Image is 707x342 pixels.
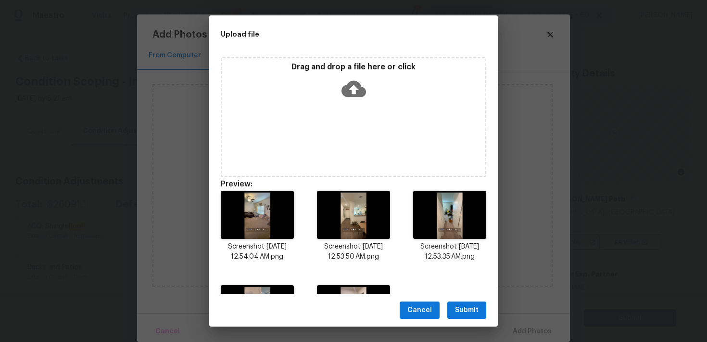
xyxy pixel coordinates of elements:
img: wGEou+uK2qfpIAAAAASUVORK5CYII= [221,191,294,239]
img: ADv3sUXMLVTPAAAAAElFTkSuQmCC [221,285,294,333]
button: Cancel [400,302,440,319]
span: Cancel [407,304,432,316]
p: Screenshot [DATE] 12.54.04 AM.png [221,242,294,262]
span: Submit [455,304,479,316]
p: Screenshot [DATE] 12.53.35 AM.png [413,242,486,262]
img: KAZvcoAsHicAAAAASUVORK5CYII= [413,191,486,239]
p: Drag and drop a file here or click [222,62,485,72]
h2: Upload file [221,29,443,39]
p: Screenshot [DATE] 12.53.50 AM.png [317,242,390,262]
button: Submit [447,302,486,319]
img: l2F0QAAAABJRU5ErkJggg== [317,285,390,333]
img: Qr3a2Ntwp9rla7xmurdTWPml4dP8sF2j1zf48zxFnxf0dzjRWARWAQWgUVgEVgEFoFFYBFYBBaB74rAf8gzgWHlQkxnAAAAAE... [317,191,390,239]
